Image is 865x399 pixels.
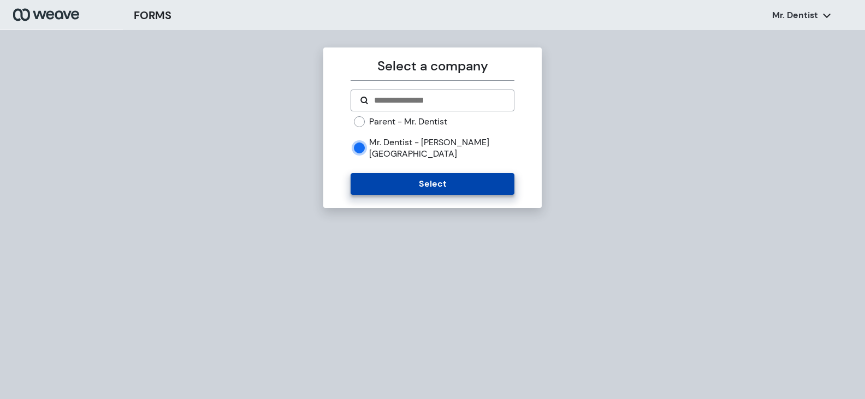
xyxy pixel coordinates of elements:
[134,7,171,23] h3: FORMS
[351,56,514,76] p: Select a company
[772,9,818,21] p: Mr. Dentist
[373,94,505,107] input: Search
[369,116,447,128] label: Parent - Mr. Dentist
[351,173,514,195] button: Select
[369,136,514,160] label: Mr. Dentist - [PERSON_NAME][GEOGRAPHIC_DATA]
